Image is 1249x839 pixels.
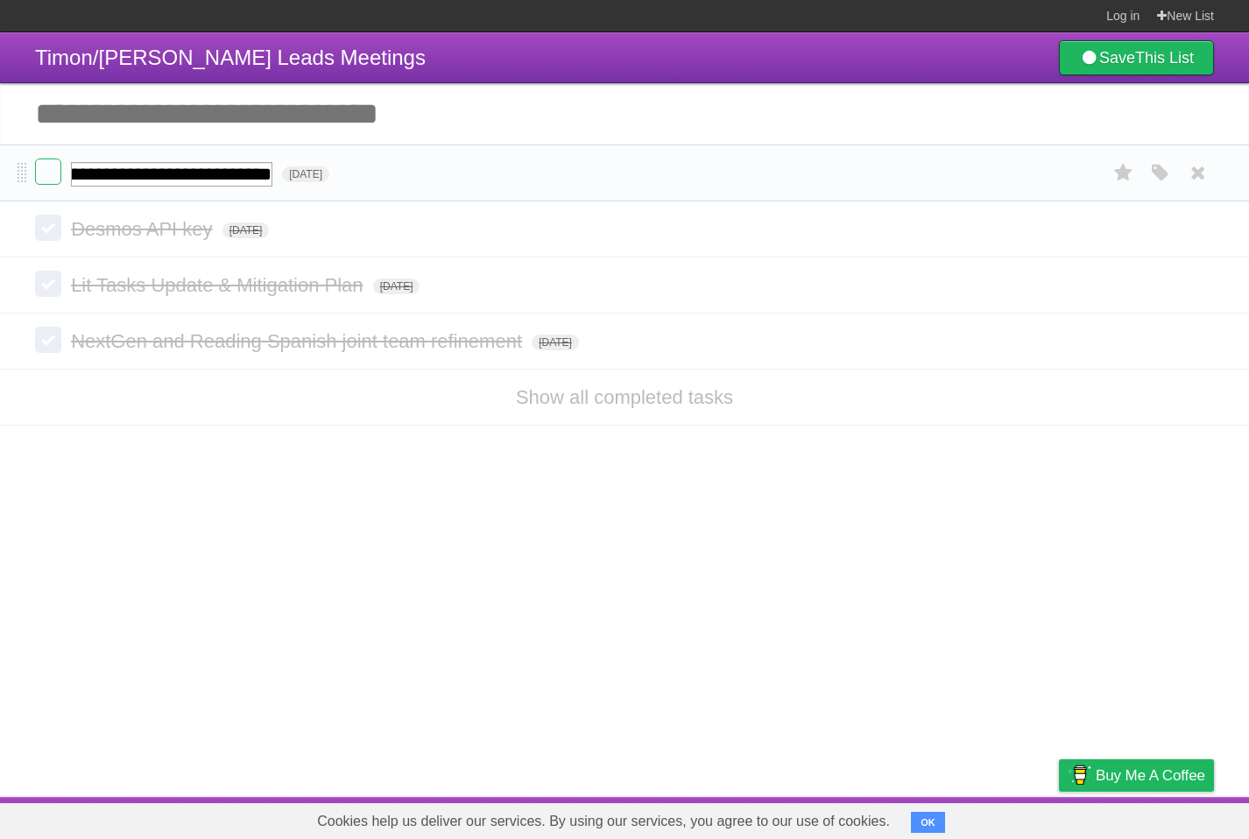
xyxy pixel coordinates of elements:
span: NextGen and Reading Spanish joint team refinement [71,330,526,352]
label: Done [35,327,61,353]
span: [DATE] [222,222,270,238]
a: Suggest a feature [1104,801,1214,835]
a: Developers [884,801,955,835]
b: This List [1135,49,1194,67]
a: Terms [977,801,1015,835]
span: Buy me a coffee [1096,760,1205,791]
span: [DATE] [532,335,579,350]
label: Done [35,271,61,297]
label: Done [35,215,61,241]
img: Buy me a coffee [1068,760,1091,790]
a: About [826,801,863,835]
span: Timon/[PERSON_NAME] Leads Meetings [35,46,426,69]
button: OK [911,812,945,833]
span: Lit Tasks Update & Mitigation Plan [71,274,367,296]
a: SaveThis List [1059,40,1214,75]
a: Privacy [1036,801,1082,835]
label: Done [35,159,61,185]
span: Cookies help us deliver our services. By using our services, you agree to our use of cookies. [300,804,907,839]
span: [DATE] [373,278,420,294]
label: Star task [1107,159,1140,187]
span: Desmos API key [71,218,216,240]
span: [DATE] [282,166,329,182]
a: Show all completed tasks [516,386,733,408]
a: Buy me a coffee [1059,759,1214,792]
